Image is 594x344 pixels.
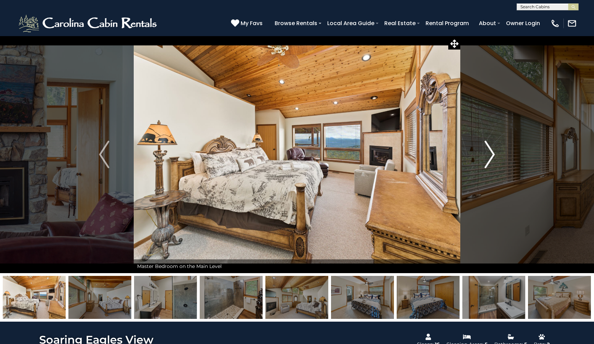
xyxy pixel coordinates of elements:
[271,17,321,29] a: Browse Rentals
[324,17,378,29] a: Local Area Guide
[503,17,543,29] a: Owner Login
[241,19,263,28] span: My Favs
[397,276,460,319] img: 167150362
[134,259,460,273] div: Master Bedroom on the Main Level
[381,17,419,29] a: Real Estate
[550,19,560,28] img: phone-regular-white.png
[75,36,134,273] button: Previous
[134,276,197,319] img: 167150356
[331,276,394,319] img: 167150361
[231,19,264,28] a: My Favs
[265,276,328,319] img: 167150358
[99,141,109,168] img: arrow
[475,17,499,29] a: About
[460,36,519,273] button: Next
[68,276,131,319] img: 167150353
[3,276,66,319] img: 167150354
[462,276,525,319] img: 167150364
[17,13,160,34] img: White-1-2.png
[567,19,577,28] img: mail-regular-white.png
[528,276,591,319] img: 167150359
[200,276,263,319] img: 167150357
[485,141,495,168] img: arrow
[422,17,472,29] a: Rental Program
